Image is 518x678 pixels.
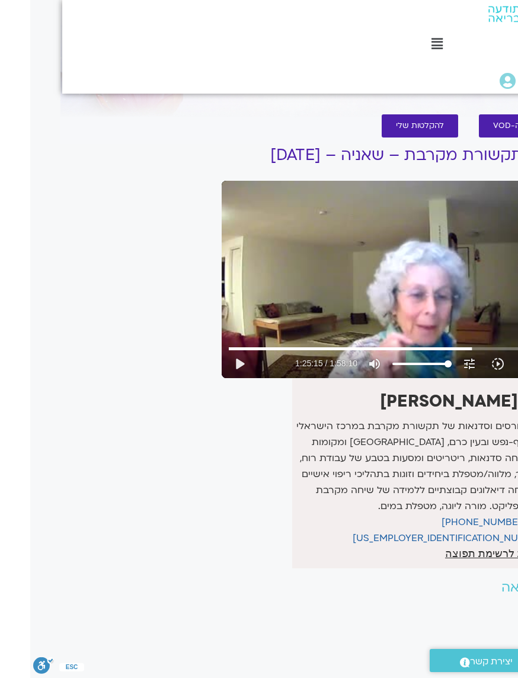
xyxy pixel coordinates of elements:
[322,516,518,545] a: ‭[PHONE_NUMBER][US_EMPLOYER_IDENTIFICATION_NUMBER]
[494,626,509,641] div: שיתוף ב email
[366,121,414,130] span: להקלטות שלי
[351,114,428,137] a: להקלטות שלי
[440,654,482,670] span: יצירת קשר
[399,649,512,672] a: יצירת קשר
[350,390,488,412] strong: [PERSON_NAME]
[458,6,510,24] img: תודעה בריאה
